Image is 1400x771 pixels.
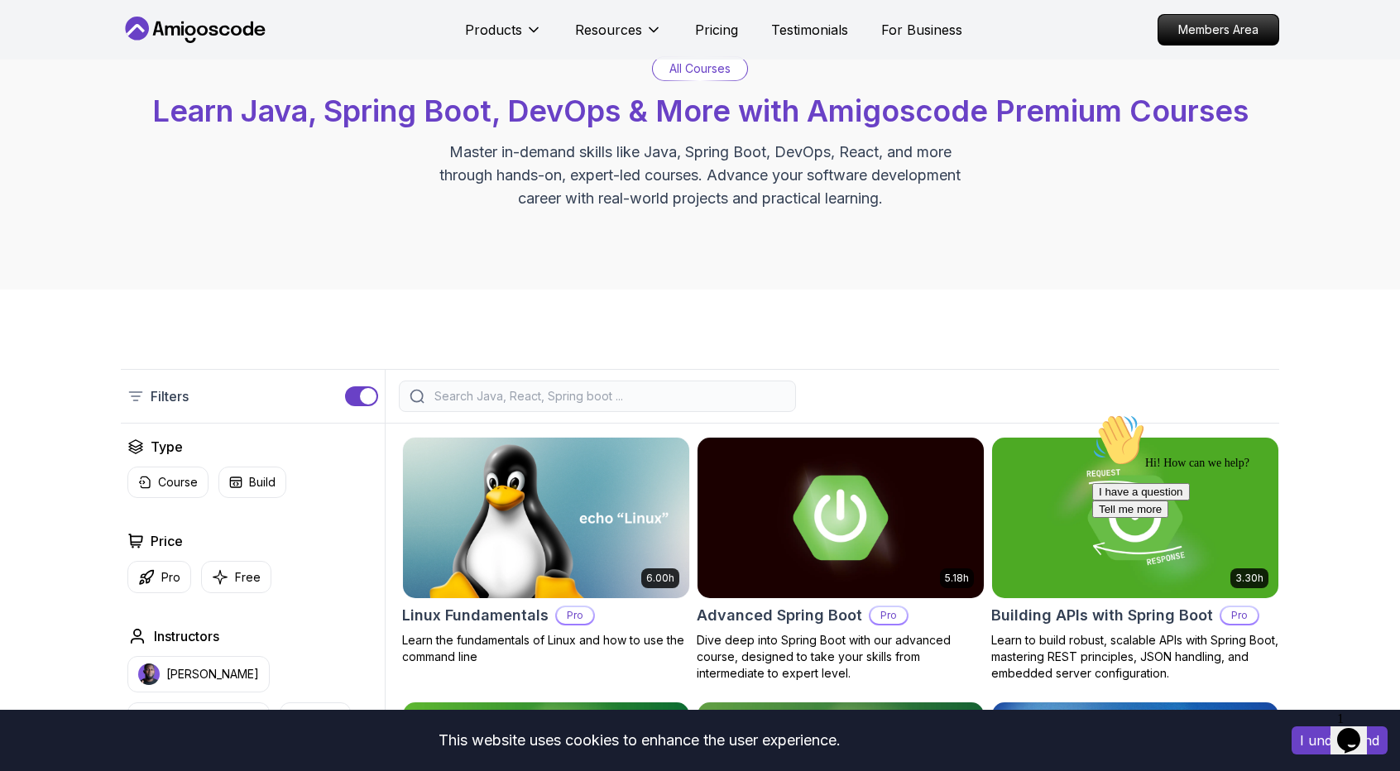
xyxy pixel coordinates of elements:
[7,50,164,62] span: Hi! How can we help?
[127,702,270,739] button: instructor img[PERSON_NAME]
[697,604,862,627] h2: Advanced Spring Boot
[7,7,304,111] div: 👋Hi! How can we help?I have a questionTell me more
[1292,726,1388,754] button: Accept cookies
[697,437,985,682] a: Advanced Spring Boot card5.18hAdvanced Spring BootProDive deep into Spring Boot with our advanced...
[138,663,160,685] img: instructor img
[154,626,219,646] h2: Instructors
[771,20,848,40] a: Testimonials
[280,702,351,739] button: instructor imgAbz
[991,632,1279,682] p: Learn to build robust, scalable APIs with Spring Boot, mastering REST principles, JSON handling, ...
[201,561,271,593] button: Free
[235,569,261,586] p: Free
[12,722,1267,759] div: This website uses cookies to enhance the user experience.
[151,437,183,457] h2: Type
[870,607,907,624] p: Pro
[127,561,191,593] button: Pro
[695,20,738,40] a: Pricing
[151,531,183,551] h2: Price
[1158,15,1278,45] p: Members Area
[218,467,286,498] button: Build
[991,437,1279,682] a: Building APIs with Spring Boot card3.30hBuilding APIs with Spring BootProLearn to build robust, s...
[249,474,276,491] p: Build
[127,656,270,692] button: instructor img[PERSON_NAME]
[7,7,60,60] img: :wave:
[403,438,689,598] img: Linux Fundamentals card
[127,467,209,498] button: Course
[7,76,104,93] button: I have a question
[697,632,985,682] p: Dive deep into Spring Boot with our advanced course, designed to take your skills from intermedia...
[669,60,731,77] p: All Courses
[992,438,1278,598] img: Building APIs with Spring Boot card
[431,388,785,405] input: Search Java, React, Spring boot ...
[698,438,984,598] img: Advanced Spring Boot card
[158,474,198,491] p: Course
[7,93,83,111] button: Tell me more
[161,569,180,586] p: Pro
[465,20,522,40] p: Products
[1158,14,1279,45] a: Members Area
[575,20,662,53] button: Resources
[575,20,642,40] p: Resources
[646,572,674,585] p: 6.00h
[945,572,969,585] p: 5.18h
[402,437,690,665] a: Linux Fundamentals card6.00hLinux FundamentalsProLearn the fundamentals of Linux and how to use t...
[422,141,978,210] p: Master in-demand skills like Java, Spring Boot, DevOps, React, and more through hands-on, expert-...
[1330,705,1383,754] iframe: chat widget
[1086,407,1383,697] iframe: chat widget
[881,20,962,40] a: For Business
[402,632,690,665] p: Learn the fundamentals of Linux and how to use the command line
[402,604,549,627] h2: Linux Fundamentals
[991,604,1213,627] h2: Building APIs with Spring Boot
[152,93,1249,129] span: Learn Java, Spring Boot, DevOps & More with Amigoscode Premium Courses
[465,20,542,53] button: Products
[151,386,189,406] p: Filters
[557,607,593,624] p: Pro
[166,666,259,682] p: [PERSON_NAME]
